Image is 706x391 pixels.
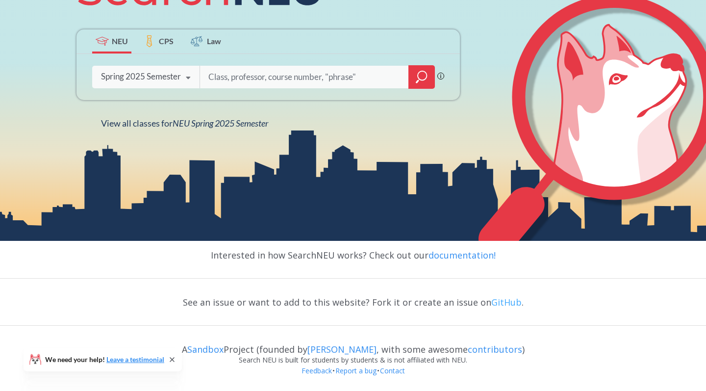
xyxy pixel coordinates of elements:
[301,366,332,375] a: Feedback
[207,67,402,87] input: Class, professor, course number, "phrase"
[159,35,174,47] span: CPS
[429,249,496,261] a: documentation!
[335,366,377,375] a: Report a bug
[491,296,522,308] a: GitHub
[207,35,221,47] span: Law
[416,70,428,84] svg: magnifying glass
[379,366,405,375] a: Contact
[173,118,268,129] span: NEU Spring 2025 Semester
[468,343,522,355] a: contributors
[307,343,377,355] a: [PERSON_NAME]
[101,118,268,129] span: View all classes for
[408,65,435,89] div: magnifying glass
[101,71,181,82] div: Spring 2025 Semester
[187,343,224,355] a: Sandbox
[112,35,128,47] span: NEU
